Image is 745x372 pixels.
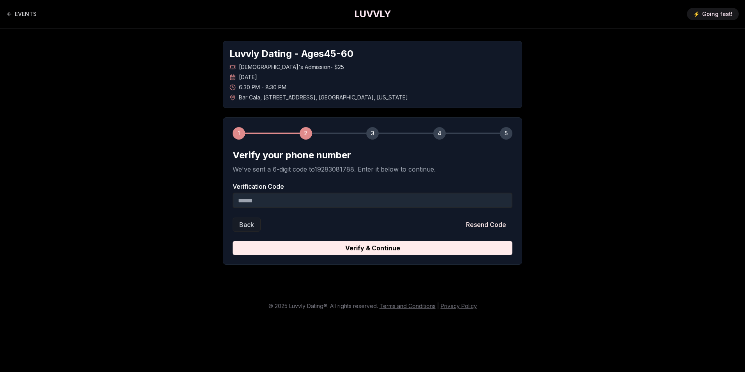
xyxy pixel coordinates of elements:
[441,303,477,309] a: Privacy Policy
[433,127,446,140] div: 4
[233,183,512,190] label: Verification Code
[500,127,512,140] div: 5
[300,127,312,140] div: 2
[239,73,257,81] span: [DATE]
[437,303,439,309] span: |
[233,241,512,255] button: Verify & Continue
[239,94,408,101] span: Bar Cala , [STREET_ADDRESS] , [GEOGRAPHIC_DATA] , [US_STATE]
[239,83,286,91] span: 6:30 PM - 8:30 PM
[702,10,733,18] span: Going fast!
[233,218,261,232] button: Back
[354,8,391,20] a: LUVVLY
[233,165,512,174] p: We've sent a 6-digit code to 19283081788 . Enter it below to continue.
[230,48,515,60] h1: Luvvly Dating - Ages 45 - 60
[233,127,245,140] div: 1
[380,303,436,309] a: Terms and Conditions
[239,63,344,71] span: [DEMOGRAPHIC_DATA]'s Admission - $25
[6,6,37,22] a: Back to events
[366,127,379,140] div: 3
[233,149,512,161] h2: Verify your phone number
[460,218,512,232] button: Resend Code
[693,10,700,18] span: ⚡️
